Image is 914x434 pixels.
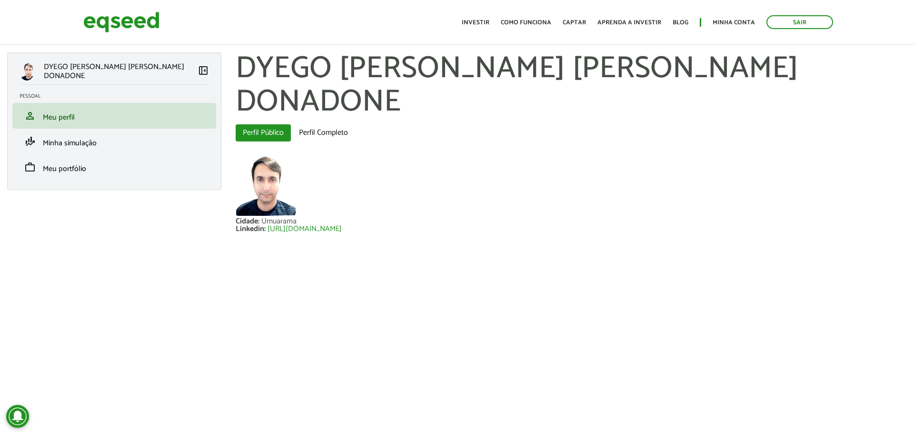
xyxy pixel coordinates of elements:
h2: Pessoal [20,93,216,99]
a: workMeu portfólio [20,161,209,173]
span: left_panel_close [198,65,209,76]
a: finance_modeMinha simulação [20,136,209,147]
li: Meu perfil [12,103,216,129]
a: Investir [462,20,489,26]
a: Aprenda a investir [597,20,661,26]
a: [URL][DOMAIN_NAME] [268,225,342,233]
li: Minha simulação [12,129,216,154]
a: Ver perfil do usuário. [236,156,296,216]
a: Colapsar menu [198,65,209,78]
li: Meu portfólio [12,154,216,180]
span: person [24,110,36,121]
a: Perfil Público [236,124,291,141]
a: Captar [563,20,586,26]
a: Como funciona [501,20,551,26]
span: Meu portfólio [43,162,86,175]
span: Minha simulação [43,137,97,150]
span: Meu perfil [43,111,75,124]
span: work [24,161,36,173]
div: Cidade [236,218,261,225]
a: Blog [673,20,688,26]
div: Linkedin [236,225,268,233]
h1: DYEGO [PERSON_NAME] [PERSON_NAME] DONADONE [236,52,907,120]
a: Sair [766,15,833,29]
a: Minha conta [713,20,755,26]
img: EqSeed [83,10,159,35]
span: finance_mode [24,136,36,147]
p: DYEGO [PERSON_NAME] [PERSON_NAME] DONADONE [44,62,198,81]
span: : [264,222,266,235]
a: personMeu perfil [20,110,209,121]
img: Foto de DYEGO BARBOSA DA SILVA DONADONE [236,156,296,216]
div: Umuarama [261,218,297,225]
a: Perfil Completo [292,124,355,141]
span: : [258,215,259,228]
